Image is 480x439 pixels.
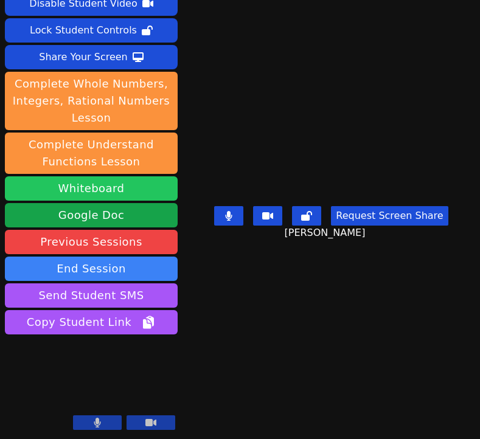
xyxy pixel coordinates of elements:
button: Share Your Screen [5,45,178,69]
span: [PERSON_NAME] [284,226,368,240]
button: End Session [5,257,178,281]
span: Copy Student Link [27,314,156,331]
div: Lock Student Controls [30,21,137,40]
button: Request Screen Share [331,206,448,226]
button: Complete Understand Functions Lesson [5,133,178,174]
a: Google Doc [5,203,178,227]
button: Whiteboard [5,176,178,201]
a: Previous Sessions [5,230,178,254]
button: Lock Student Controls [5,18,178,43]
button: Send Student SMS [5,283,178,308]
button: Copy Student Link [5,310,178,334]
div: Share Your Screen [39,47,128,67]
button: Complete Whole Numbers, Integers, Rational Numbers Lesson [5,72,178,130]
